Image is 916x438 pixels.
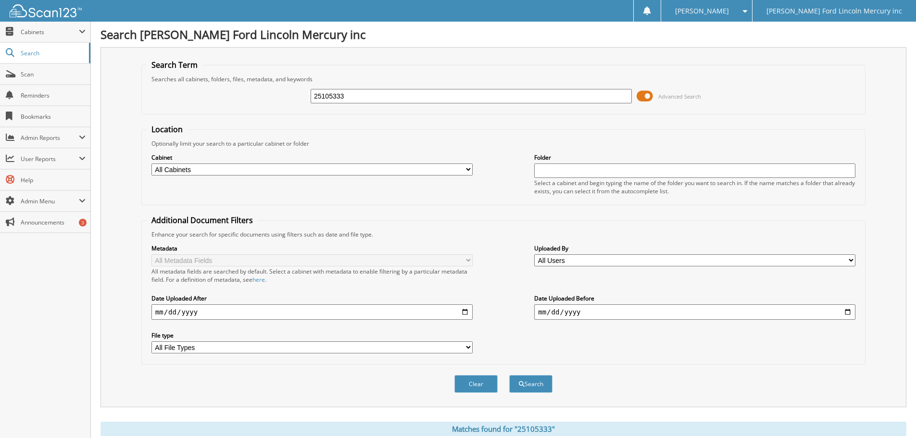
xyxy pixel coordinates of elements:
[147,139,860,148] div: Optionally limit your search to a particular cabinet or folder
[79,219,87,226] div: 3
[766,8,902,14] span: [PERSON_NAME] Ford Lincoln Mercury inc
[147,75,860,83] div: Searches all cabinets, folders, files, metadata, and keywords
[509,375,552,393] button: Search
[21,155,79,163] span: User Reports
[21,91,86,100] span: Reminders
[252,275,265,284] a: here
[454,375,498,393] button: Clear
[675,8,729,14] span: [PERSON_NAME]
[658,93,701,100] span: Advanced Search
[21,218,86,226] span: Announcements
[151,294,473,302] label: Date Uploaded After
[10,4,82,17] img: scan123-logo-white.svg
[534,304,855,320] input: end
[534,179,855,195] div: Select a cabinet and begin typing the name of the folder you want to search in. If the name match...
[151,267,473,284] div: All metadata fields are searched by default. Select a cabinet with metadata to enable filtering b...
[21,197,79,205] span: Admin Menu
[534,153,855,162] label: Folder
[21,134,79,142] span: Admin Reports
[21,113,86,121] span: Bookmarks
[147,124,188,135] legend: Location
[534,244,855,252] label: Uploaded By
[21,49,84,57] span: Search
[100,26,906,42] h1: Search [PERSON_NAME] Ford Lincoln Mercury inc
[151,304,473,320] input: start
[21,70,86,78] span: Scan
[151,153,473,162] label: Cabinet
[151,244,473,252] label: Metadata
[151,331,473,339] label: File type
[100,422,906,436] div: Matches found for "25105333"
[147,230,860,238] div: Enhance your search for specific documents using filters such as date and file type.
[147,60,202,70] legend: Search Term
[21,28,79,36] span: Cabinets
[534,294,855,302] label: Date Uploaded Before
[21,176,86,184] span: Help
[147,215,258,225] legend: Additional Document Filters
